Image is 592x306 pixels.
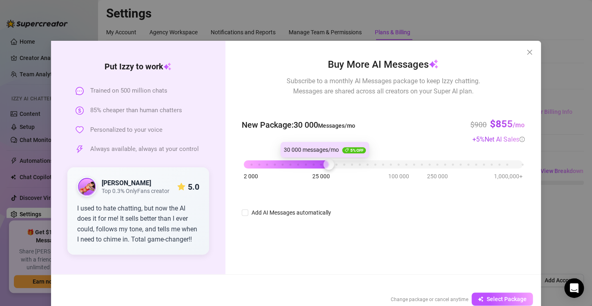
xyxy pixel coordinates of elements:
[494,172,523,181] span: 1,000,000+
[472,293,533,306] button: Select Package
[90,144,199,154] span: Always available, always at your control
[342,147,366,153] span: 5 % OFF
[564,278,584,298] div: Open Intercom Messenger
[105,62,171,71] strong: Put Izzy to work
[513,121,525,129] span: /mo
[90,106,182,115] span: 85% cheaper than human chatters
[427,172,448,181] span: 250 000
[523,49,536,55] span: Close
[487,296,527,302] span: Select Package
[284,146,339,153] span: 30 000 messages/mo
[472,135,525,143] span: + 5 %
[90,86,167,96] span: Trained on 500 million chats
[318,122,355,129] span: Messages/mo
[76,145,84,153] span: thunderbolt
[188,182,199,192] strong: 5.0
[102,188,169,195] span: Top 0.3% OnlyFans creator
[490,118,525,131] h3: $855
[345,148,349,152] span: tag
[77,203,199,245] div: I used to hate chatting, but now the AI does it for me! It sells better than I ever could, follow...
[177,183,185,191] span: star
[242,119,355,131] span: New Package : 30 000
[76,106,84,115] span: dollar
[76,87,84,95] span: message
[388,172,409,181] span: 100 000
[470,120,487,129] del: $900
[102,179,151,187] strong: [PERSON_NAME]
[526,49,533,55] span: close
[78,178,96,196] img: public
[485,134,525,144] div: Net AI Sales
[523,46,536,59] button: Close
[286,76,480,96] span: Subscribe to a monthly AI Messages package to keep Izzy chatting. Messages are shared across all ...
[244,172,258,181] span: 2 000
[328,57,438,73] span: Buy More AI Messages
[251,208,331,217] div: Add AI Messages automatically
[519,137,525,142] span: info-circle
[76,126,84,134] span: heart
[312,172,330,181] span: 25 000
[90,125,162,135] span: Personalized to your voice
[391,297,468,302] span: Change package or cancel anytime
